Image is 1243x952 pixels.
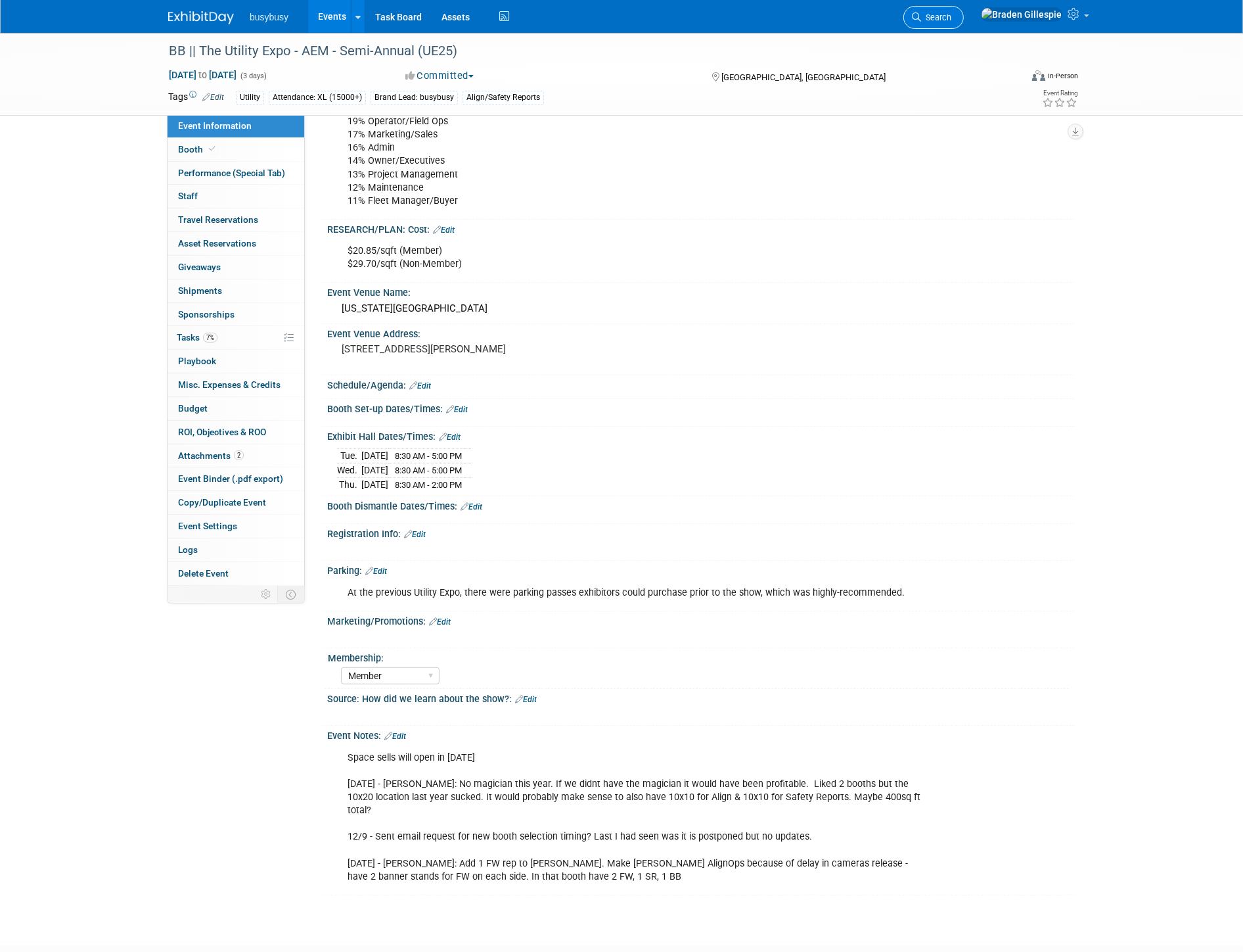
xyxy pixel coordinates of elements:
span: ROI, Objectives & ROO [178,427,266,437]
a: Logs [168,538,304,561]
span: Delete Event [178,568,229,579]
a: Delete Event [168,562,304,585]
td: Tue. [337,449,361,464]
div: Event Venue Name: [327,283,1075,299]
a: Shipments [168,279,304,302]
div: Marketing/Promotions: [327,611,1075,629]
a: Edit [429,617,451,627]
td: Personalize Event Tab Strip [255,586,278,603]
div: Schedule/Agenda: [327,375,1075,393]
button: Committed [401,69,479,83]
span: Event Information [178,120,252,131]
span: to [196,70,209,80]
a: Edit [404,530,426,539]
div: Event Notes: [327,726,1075,743]
td: [DATE] [361,477,388,491]
div: Booth Set-up Dates/Times: [327,399,1075,416]
a: Giveaways [168,256,304,279]
span: Giveaways [178,262,221,272]
span: Staff [178,191,198,201]
span: Sponsorships [178,309,235,320]
span: Travel Reservations [178,214,258,225]
div: Attendance: XL (15000+) [269,91,366,105]
a: Misc. Expenses & Credits [168,373,304,396]
div: [US_STATE][GEOGRAPHIC_DATA] [337,298,1065,319]
a: Playbook [168,350,304,373]
span: Shipments [178,285,222,296]
a: Search [903,6,964,29]
span: 2 [234,450,244,460]
td: Toggle Event Tabs [278,586,305,603]
a: Copy/Duplicate Event [168,491,304,514]
span: Event Settings [178,521,237,531]
div: $20.85/sqft (Member) $29.70/sqft (Non-Member) [338,238,930,277]
div: At the previous Utility Expo, there were parking passes exhibitors could purchase prior to the sh... [338,580,930,606]
div: Booth Dismantle Dates/Times: [327,496,1075,513]
div: Exhibit Hall Dates/Times: [327,427,1075,444]
i: Booth reservation complete [209,145,215,153]
a: ROI, Objectives & ROO [168,421,304,444]
a: Booth [168,138,304,161]
span: Attachments [178,450,244,461]
a: Edit [409,381,431,391]
span: Performance (Special Tab) [178,168,285,178]
span: 7% [203,333,217,343]
div: RESEARCH/PLAN: Cost: [327,220,1075,237]
div: Event Venue Address: [327,324,1075,341]
a: Edit [365,567,387,576]
span: (3 days) [239,72,267,80]
div: Brand Lead: busybusy [371,91,458,105]
td: [DATE] [361,449,388,464]
a: Edit [384,732,406,741]
span: 8:30 AM - 5:00 PM [395,465,462,475]
div: Align/Safety Reports [463,91,544,105]
span: 8:30 AM - 2:00 PM [395,480,462,490]
img: Format-Inperson.png [1032,70,1045,81]
a: Edit [461,502,482,512]
div: Utility [236,91,264,105]
a: Staff [168,185,304,208]
span: Tasks [177,332,217,343]
span: Event Binder (.pdf export) [178,473,283,484]
span: Booth [178,144,218,155]
div: Source: How did we learn about the show?: [327,689,1075,706]
span: Playbook [178,356,216,366]
span: Copy/Duplicate Event [178,497,266,508]
a: Tasks7% [168,326,304,349]
a: Edit [439,433,461,442]
span: busybusy [250,12,288,22]
span: Logs [178,544,198,555]
a: Edit [202,93,224,102]
a: Attachments2 [168,444,304,467]
div: Membership: [328,648,1069,665]
div: Event Format [943,68,1078,88]
img: ExhibitDay [168,11,234,24]
a: Budget [168,397,304,420]
a: Performance (Special Tab) [168,162,304,185]
span: Search [921,12,951,22]
a: Travel Reservations [168,208,304,231]
a: Event Settings [168,515,304,538]
span: Budget [178,403,208,414]
a: Event Information [168,114,304,137]
a: Edit [515,695,537,704]
td: Wed. [337,464,361,478]
a: Sponsorships [168,303,304,326]
div: Space sells will open in [DATE] [DATE] - [PERSON_NAME]: No magician this year. If we didnt have t... [338,745,930,890]
td: [DATE] [361,464,388,478]
img: Braden Gillespie [981,7,1062,22]
span: 8:30 AM - 5:00 PM [395,451,462,461]
div: Event Rating [1042,90,1077,97]
div: BB || The Utility Expo - AEM - Semi-Annual (UE25) [164,39,1001,63]
div: Parking: [327,561,1075,578]
span: [GEOGRAPHIC_DATA], [GEOGRAPHIC_DATA] [721,72,886,82]
a: Asset Reservations [168,232,304,255]
a: Edit [446,405,468,414]
pre: [STREET_ADDRESS][PERSON_NAME] [342,343,624,355]
div: In-Person [1047,71,1078,81]
span: Asset Reservations [178,238,256,249]
a: Edit [433,226,455,235]
a: Event Binder (.pdf export) [168,467,304,490]
td: Thu. [337,477,361,491]
div: Registration Info: [327,524,1075,541]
